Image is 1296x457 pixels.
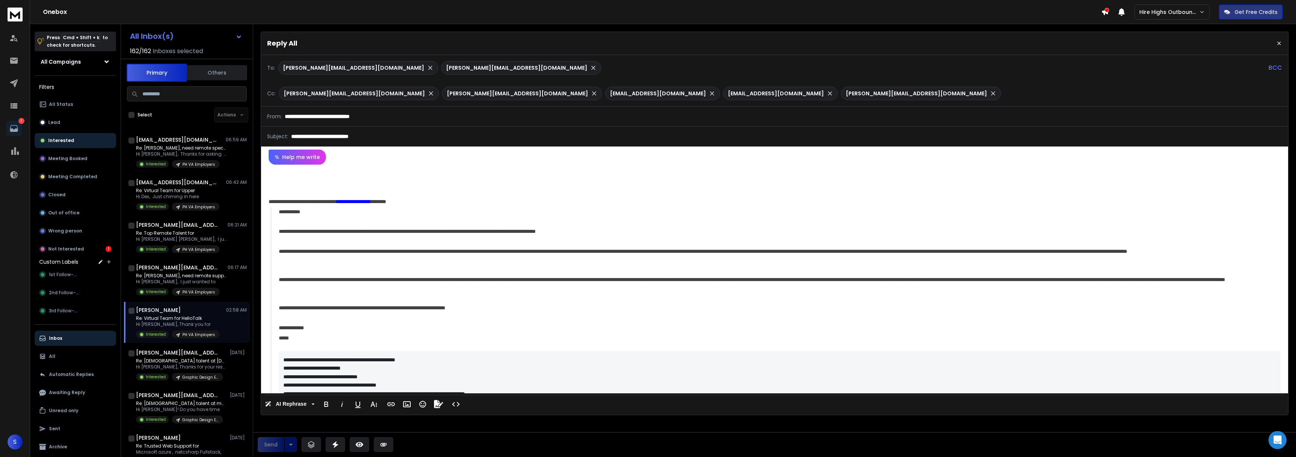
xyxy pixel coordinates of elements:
[1235,8,1278,16] p: Get Free Credits
[136,321,220,327] p: Hi [PERSON_NAME], Thank you for
[146,289,166,295] p: Interested
[274,401,308,407] span: AI Rephrase
[8,434,23,449] button: S
[35,421,116,436] button: Sent
[130,32,174,40] h1: All Inbox(s)
[35,187,116,202] button: Closed
[35,169,116,184] button: Meeting Completed
[153,47,203,56] h3: Inboxes selected
[136,349,219,356] h1: [PERSON_NAME][EMAIL_ADDRESS][DOMAIN_NAME]
[267,90,276,97] p: Cc:
[283,64,424,72] p: [PERSON_NAME][EMAIL_ADDRESS][DOMAIN_NAME]
[49,290,81,296] span: 2nd Follow-up
[35,151,116,166] button: Meeting Booked
[35,331,116,346] button: Inbox
[127,64,187,82] button: Primary
[267,133,288,140] p: Subject:
[431,397,446,412] button: Signature
[35,303,116,318] button: 3rd Follow-up
[35,205,116,220] button: Out of office
[35,115,116,130] button: Lead
[610,90,706,97] p: [EMAIL_ADDRESS][DOMAIN_NAME]
[48,192,66,198] p: Closed
[41,58,81,66] h1: All Campaigns
[367,397,381,412] button: More Text
[136,391,219,399] h1: [PERSON_NAME][EMAIL_ADDRESS][DOMAIN_NAME]
[728,90,824,97] p: [EMAIL_ADDRESS][DOMAIN_NAME]
[136,364,226,370] p: Hi [PERSON_NAME], Thanks for your response!
[182,417,219,423] p: Graphic Design Employers
[130,47,151,56] span: 162 / 162
[8,8,23,21] img: logo
[138,112,152,118] label: Select
[49,308,80,314] span: 3rd Follow-up
[35,385,116,400] button: Awaiting Reply
[136,407,226,413] p: Hi [PERSON_NAME]! Do you have time
[1268,431,1287,449] div: Open Intercom Messenger
[49,272,79,278] span: 1st Follow-up
[230,392,247,398] p: [DATE]
[146,417,166,422] p: Interested
[136,443,223,449] p: Re: Trusted Web Support for
[136,264,219,271] h1: [PERSON_NAME][EMAIL_ADDRESS][DOMAIN_NAME] +1
[35,285,116,300] button: 2nd Follow-up
[351,397,365,412] button: Underline (⌘U)
[230,350,247,356] p: [DATE]
[49,353,55,359] p: All
[319,397,333,412] button: Bold (⌘B)
[228,264,247,271] p: 06:17 AM
[136,145,226,151] p: Re: [PERSON_NAME], need remote specialists?
[49,426,60,432] p: Sent
[146,332,166,337] p: Interested
[49,444,67,450] p: Archive
[49,390,85,396] p: Awaiting Reply
[447,90,588,97] p: [PERSON_NAME][EMAIL_ADDRESS][DOMAIN_NAME]
[1268,63,1282,72] p: BCC
[146,161,166,167] p: Interested
[35,223,116,238] button: Wrong person
[136,136,219,144] h1: [EMAIL_ADDRESS][DOMAIN_NAME]
[6,121,21,136] a: 1
[269,150,326,165] button: Help me write
[48,156,87,162] p: Meeting Booked
[1139,8,1199,16] p: Hire Highs Outbound Engine
[48,174,97,180] p: Meeting Completed
[182,204,215,210] p: PH VA Employers
[35,97,116,112] button: All Status
[49,335,62,341] p: Inbox
[226,179,247,185] p: 06:42 AM
[846,90,987,97] p: [PERSON_NAME][EMAIL_ADDRESS][DOMAIN_NAME]
[49,101,73,107] p: All Status
[35,403,116,418] button: Unread only
[105,246,112,252] div: 1
[124,29,248,44] button: All Inbox(s)
[182,289,215,295] p: PH VA Employers
[182,247,215,252] p: PH VA Employers
[267,64,275,72] p: To:
[136,358,226,364] p: Re: [DEMOGRAPHIC_DATA] talent at [DOMAIN_NAME]?
[187,64,247,81] button: Others
[136,188,220,194] p: Re: Virtual Team for Upper
[228,222,247,228] p: 06:21 AM
[136,179,219,186] h1: [EMAIL_ADDRESS][DOMAIN_NAME]
[35,349,116,364] button: All
[136,434,181,442] h1: [PERSON_NAME]
[49,408,78,414] p: Unread only
[446,64,587,72] p: [PERSON_NAME][EMAIL_ADDRESS][DOMAIN_NAME]
[284,90,425,97] p: [PERSON_NAME][EMAIL_ADDRESS][DOMAIN_NAME]
[48,138,74,144] p: Interested
[35,82,116,92] h3: Filters
[226,137,247,143] p: 06:59 AM
[62,33,101,42] span: Cmd + Shift + k
[263,397,316,412] button: AI Rephrase
[47,34,108,49] p: Press to check for shortcuts.
[136,400,226,407] p: Re: [DEMOGRAPHIC_DATA] talent at mobilads?
[136,279,226,285] p: Hi [PERSON_NAME], I just wanted to
[136,230,226,236] p: Re: Top Remote Talent for
[35,133,116,148] button: Interested
[48,210,79,216] p: Out of office
[43,8,1101,17] h1: Onebox
[267,113,282,120] p: From:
